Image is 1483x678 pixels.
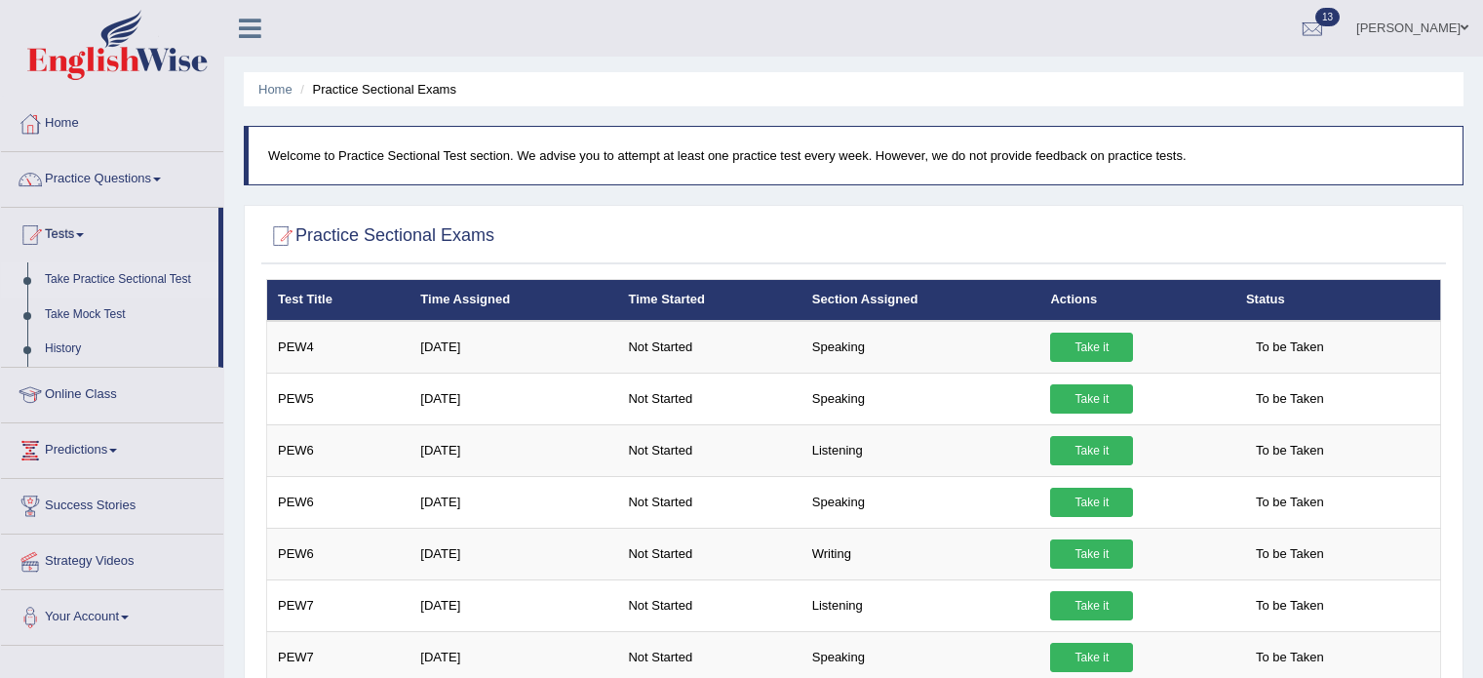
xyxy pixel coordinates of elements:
a: Take it [1050,333,1133,362]
td: Not Started [617,579,800,631]
th: Status [1235,280,1441,321]
td: [DATE] [410,579,617,631]
td: Writing [801,528,1040,579]
span: To be Taken [1246,436,1334,465]
a: Home [258,82,293,97]
th: Section Assigned [801,280,1040,321]
a: Your Account [1,590,223,639]
td: PEW5 [267,373,410,424]
a: Practice Questions [1,152,223,201]
span: To be Taken [1246,488,1334,517]
td: Not Started [617,373,800,424]
span: To be Taken [1246,333,1334,362]
td: Not Started [617,321,800,374]
p: Welcome to Practice Sectional Test section. We advise you to attempt at least one practice test e... [268,146,1443,165]
a: History [36,332,218,367]
th: Actions [1039,280,1234,321]
a: Predictions [1,423,223,472]
td: Speaking [801,373,1040,424]
a: Take Mock Test [36,298,218,333]
td: [DATE] [410,528,617,579]
td: Speaking [801,321,1040,374]
span: 13 [1315,8,1340,26]
td: Listening [801,424,1040,476]
a: Take it [1050,436,1133,465]
th: Test Title [267,280,410,321]
td: [DATE] [410,373,617,424]
td: [DATE] [410,476,617,528]
a: Take it [1050,488,1133,517]
li: Practice Sectional Exams [295,80,456,99]
td: Listening [801,579,1040,631]
td: Not Started [617,424,800,476]
span: To be Taken [1246,384,1334,414]
td: Speaking [801,476,1040,528]
td: PEW6 [267,476,410,528]
td: PEW6 [267,424,410,476]
a: Online Class [1,368,223,417]
td: Not Started [617,476,800,528]
span: To be Taken [1246,591,1334,620]
a: Home [1,97,223,145]
th: Time Started [617,280,800,321]
th: Time Assigned [410,280,617,321]
a: Take it [1050,539,1133,569]
td: PEW7 [267,579,410,631]
a: Strategy Videos [1,535,223,583]
td: [DATE] [410,321,617,374]
a: Take it [1050,643,1133,672]
a: Take Practice Sectional Test [36,262,218,298]
td: [DATE] [410,424,617,476]
td: PEW6 [267,528,410,579]
td: Not Started [617,528,800,579]
a: Take it [1050,591,1133,620]
a: Tests [1,208,218,257]
td: PEW4 [267,321,410,374]
span: To be Taken [1246,539,1334,569]
span: To be Taken [1246,643,1334,672]
a: Success Stories [1,479,223,528]
h2: Practice Sectional Exams [266,221,494,251]
a: Take it [1050,384,1133,414]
